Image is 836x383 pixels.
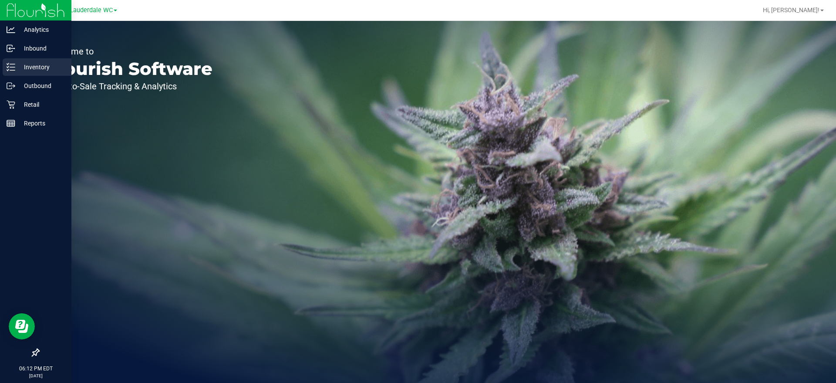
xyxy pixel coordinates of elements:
inline-svg: Outbound [7,81,15,90]
inline-svg: Inbound [7,44,15,53]
p: Welcome to [47,47,212,56]
p: Retail [15,99,67,110]
p: Outbound [15,81,67,91]
inline-svg: Reports [7,119,15,128]
p: Flourish Software [47,60,212,78]
p: 06:12 PM EDT [4,365,67,373]
inline-svg: Inventory [7,63,15,71]
inline-svg: Analytics [7,25,15,34]
p: Reports [15,118,67,129]
p: Inbound [15,43,67,54]
span: Hi, [PERSON_NAME]! [763,7,819,14]
p: Analytics [15,24,67,35]
span: Ft. Lauderdale WC [61,7,113,14]
inline-svg: Retail [7,100,15,109]
p: Inventory [15,62,67,72]
p: [DATE] [4,373,67,379]
p: Seed-to-Sale Tracking & Analytics [47,82,212,91]
iframe: Resource center [9,313,35,339]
